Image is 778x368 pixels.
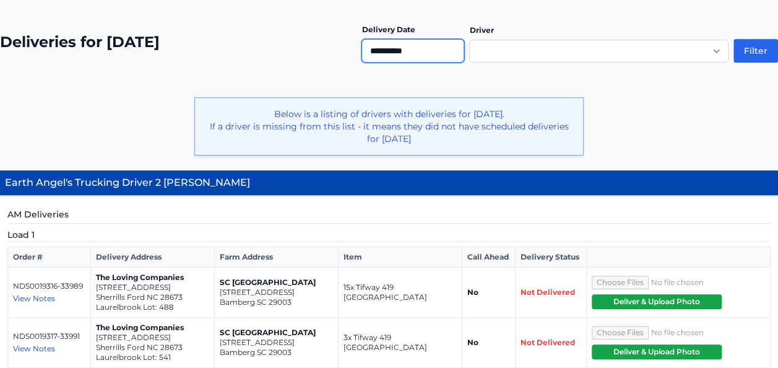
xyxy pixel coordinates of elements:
td: 3x Tifway 419 [GEOGRAPHIC_DATA] [338,318,462,368]
button: Filter [733,39,778,63]
th: Call Ahead [462,247,515,268]
strong: No [467,287,478,297]
p: Bamberg SC 29003 [220,297,333,307]
span: View Notes [13,344,55,353]
p: [STREET_ADDRESS] [96,333,209,343]
p: SC [GEOGRAPHIC_DATA] [220,278,333,287]
label: Delivery Date [361,25,415,34]
td: 15x Tifway 419 [GEOGRAPHIC_DATA] [338,268,462,318]
span: View Notes [13,294,55,303]
th: Farm Address [214,247,338,268]
p: Bamberg SC 29003 [220,348,333,357]
p: Below is a listing of drivers with deliveries for [DATE]. If a driver is missing from this list -... [205,108,573,145]
label: Driver [469,25,493,35]
p: [STREET_ADDRESS] [96,283,209,292]
span: Not Delivered [521,338,575,347]
p: NDS0019316-33989 [13,281,85,291]
strong: No [467,338,478,347]
p: The Loving Companies [96,273,209,283]
th: Order # [8,247,91,268]
p: SC [GEOGRAPHIC_DATA] [220,328,333,338]
p: Sherrills Ford NC 28673 [96,292,209,302]
p: NDS0019317-33991 [13,331,85,341]
p: Sherrills Ford NC 28673 [96,343,209,353]
th: Delivery Address [90,247,214,268]
button: Deliver & Upload Photo [592,344,722,359]
h5: AM Deliveries [7,208,771,224]
th: Delivery Status [515,247,586,268]
p: [STREET_ADDRESS] [220,338,333,348]
p: [STREET_ADDRESS] [220,287,333,297]
p: Laurelbrook Lot: 488 [96,302,209,312]
th: Item [338,247,462,268]
span: Not Delivered [521,287,575,297]
p: Laurelbrook Lot: 541 [96,353,209,362]
button: Deliver & Upload Photo [592,294,722,309]
h5: Load 1 [7,229,771,242]
p: The Loving Companies [96,323,209,333]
